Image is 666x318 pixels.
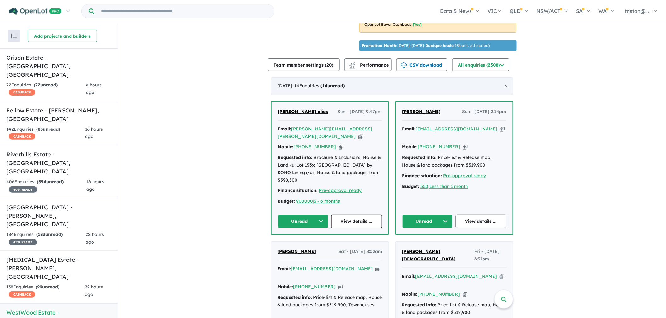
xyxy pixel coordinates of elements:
[9,239,37,245] span: 45 % READY
[6,126,85,141] div: 142 Enquir ies
[463,291,467,298] button: Copy
[331,215,382,228] a: View details ...
[625,8,649,14] span: tristan@...
[339,248,382,255] span: Sat - [DATE] 8:02am
[278,215,329,228] button: Unread
[402,291,418,297] strong: Mobile:
[86,179,104,192] span: 16 hours ago
[421,184,429,189] a: 550
[365,22,411,27] u: OpenLot Buyer Cashback
[402,248,475,263] a: [PERSON_NAME][DEMOGRAPHIC_DATA]
[426,43,454,48] b: 0 unique leads
[293,83,345,89] span: - 14 Enquir ies
[6,283,85,299] div: 138 Enquir ies
[314,198,340,204] a: 3 - 6 months
[278,109,328,114] span: [PERSON_NAME] alias
[402,108,441,116] a: [PERSON_NAME]
[85,284,103,297] span: 22 hours ago
[278,144,294,150] strong: Mobile:
[402,154,506,169] div: Price-list & Release map, House & land packages from $519,900
[6,231,86,246] div: 184 Enquir ies
[278,126,291,132] strong: Email:
[402,144,418,150] strong: Mobile:
[415,273,497,279] a: [EMAIL_ADDRESS][DOMAIN_NAME]
[6,203,111,228] h5: [GEOGRAPHIC_DATA] - [PERSON_NAME] , [GEOGRAPHIC_DATA]
[278,198,382,205] div: |
[402,126,416,132] strong: Email:
[85,126,103,140] span: 16 hours ago
[296,198,313,204] u: 900000
[375,266,380,272] button: Copy
[418,291,460,297] a: [PHONE_NUMBER]
[402,173,442,178] strong: Finance situation:
[402,302,437,308] strong: Requested info:
[291,266,373,271] a: [EMAIL_ADDRESS][DOMAIN_NAME]
[38,232,45,237] span: 183
[396,58,447,71] button: CSV download
[319,188,362,193] a: Pre-approval ready
[35,82,40,88] span: 72
[413,22,422,27] span: [Yes]
[278,188,318,193] strong: Finance situation:
[402,273,415,279] strong: Email:
[362,43,398,48] b: Promotion Month:
[322,83,328,89] span: 14
[278,108,328,116] a: [PERSON_NAME] alias
[402,249,456,262] span: [PERSON_NAME][DEMOGRAPHIC_DATA]
[344,58,392,71] button: Performance
[278,126,373,139] a: [PERSON_NAME][EMAIL_ADDRESS][PERSON_NAME][DOMAIN_NAME]
[402,109,441,114] span: [PERSON_NAME]
[278,248,316,255] a: [PERSON_NAME]
[36,284,59,290] strong: ( unread)
[9,291,35,298] span: CASHBACK
[500,126,505,132] button: Copy
[36,232,63,237] strong: ( unread)
[271,77,513,95] div: [DATE]
[38,179,46,184] span: 394
[6,178,86,193] div: 406 Enquir ies
[9,133,35,140] span: CASHBACK
[36,126,60,132] strong: ( unread)
[401,62,407,69] img: download icon
[350,62,389,68] span: Performance
[278,154,382,184] div: Brochure & Inclusions, House & Land <u>Lot 1536: [GEOGRAPHIC_DATA] by SOHO Living</u>, House & la...
[462,108,506,116] span: Sun - [DATE] 2:14pm
[6,106,111,123] h5: Fellow Estate - [PERSON_NAME] , [GEOGRAPHIC_DATA]
[37,179,64,184] strong: ( unread)
[6,81,86,96] div: 72 Enquir ies
[402,183,506,190] div: |
[278,155,313,160] strong: Requested info:
[402,215,453,228] button: Unread
[474,248,506,263] span: Fri - [DATE] 6:31pm
[418,144,460,150] a: [PHONE_NUMBER]
[95,4,273,18] input: Try estate name, suburb, builder or developer
[278,294,382,309] div: Price-list & Release map, House & land packages from $519,900, Townhouses
[358,133,363,140] button: Copy
[28,30,97,42] button: Add projects and builders
[416,126,498,132] a: [EMAIL_ADDRESS][DOMAIN_NAME]
[500,273,505,280] button: Copy
[456,215,506,228] a: View details ...
[9,186,37,193] span: 40 % READY
[463,144,468,150] button: Copy
[293,284,336,289] a: [PHONE_NUMBER]
[452,58,509,71] button: All enquiries (2308)
[278,294,312,300] strong: Requested info:
[9,89,35,96] span: CASHBACK
[338,108,382,116] span: Sun - [DATE] 9:47pm
[86,232,104,245] span: 22 hours ago
[6,53,111,79] h5: Orison Estate - [GEOGRAPHIC_DATA] , [GEOGRAPHIC_DATA]
[402,301,507,316] div: Price-list & Release map, House & land packages from $519,900
[402,184,420,189] strong: Budget:
[443,173,486,178] a: Pre-approval ready
[321,83,345,89] strong: ( unread)
[339,144,343,150] button: Copy
[9,8,62,15] img: Openlot PRO Logo White
[338,283,343,290] button: Copy
[362,43,490,48] p: [DATE] - [DATE] - ( 23 leads estimated)
[34,82,58,88] strong: ( unread)
[430,184,468,189] u: Less than 1 month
